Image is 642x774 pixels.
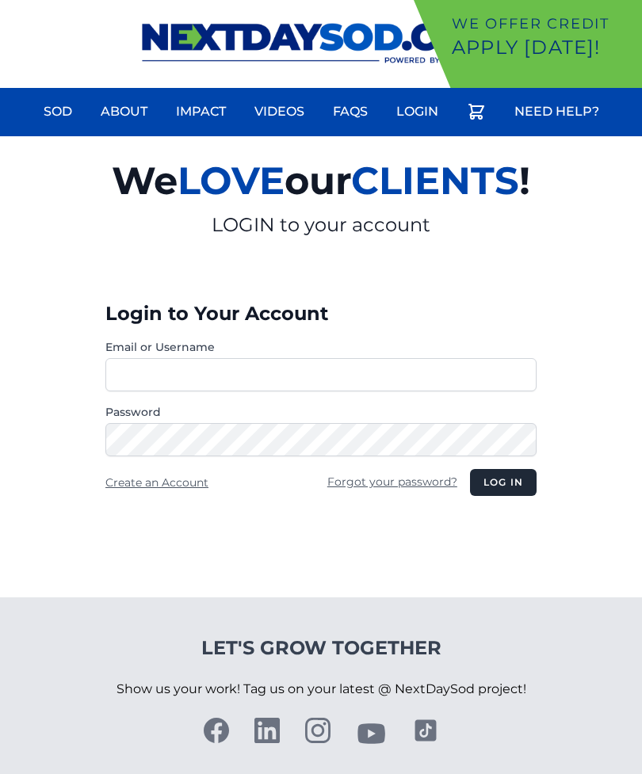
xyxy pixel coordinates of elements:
a: Login [387,93,448,131]
h4: Let's Grow Together [117,635,526,661]
span: LOVE [178,158,285,204]
a: Sod [34,93,82,131]
p: Apply [DATE]! [452,35,636,60]
a: Need Help? [505,93,609,131]
a: Create an Account [105,475,208,490]
a: About [91,93,157,131]
p: LOGIN to your account [13,212,629,238]
button: Log in [470,469,537,496]
h2: We our ! [13,149,629,212]
a: Forgot your password? [327,475,457,489]
span: CLIENTS [351,158,519,204]
label: Password [105,404,537,420]
a: Impact [166,93,235,131]
a: Videos [245,93,314,131]
label: Email or Username [105,339,537,355]
a: FAQs [323,93,377,131]
p: Show us your work! Tag us on your latest @ NextDaySod project! [117,661,526,718]
h3: Login to Your Account [105,301,537,326]
p: We offer Credit [452,13,636,35]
